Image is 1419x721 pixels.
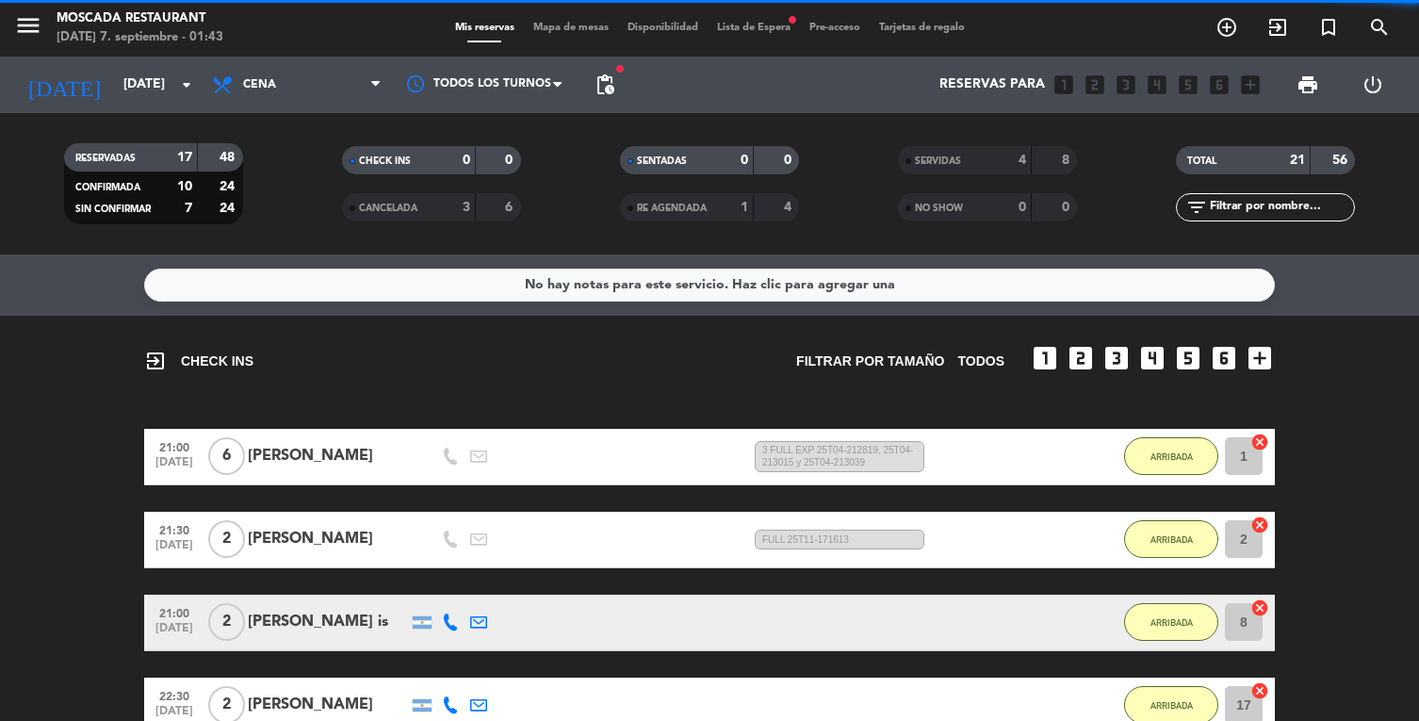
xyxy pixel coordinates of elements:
[75,154,136,163] span: RESERVADAS
[1250,516,1269,534] i: cancel
[1150,451,1193,462] span: ARRIBADA
[755,441,924,473] span: 3 FULL EXP 25T04-212819, 25T04-213015 y 25T04-213039
[1209,343,1239,373] i: looks_6
[57,9,223,28] div: Moscada Restaurant
[220,202,238,215] strong: 24
[1019,201,1026,214] strong: 0
[1124,437,1218,475] button: ARRIBADA
[151,518,198,540] span: 21:30
[1150,700,1193,711] span: ARRIBADA
[755,530,924,549] span: FULL 25T11-171613
[177,180,192,193] strong: 10
[220,151,238,164] strong: 48
[1207,73,1231,97] i: looks_6
[524,23,618,33] span: Mapa de mesas
[1362,74,1384,96] i: power_settings_new
[144,350,253,372] span: CHECK INS
[1150,617,1193,628] span: ARRIBADA
[1245,343,1275,373] i: add_box
[1062,201,1073,214] strong: 0
[248,693,408,717] div: [PERSON_NAME]
[248,527,408,551] div: [PERSON_NAME]
[1083,73,1107,97] i: looks_two
[151,435,198,457] span: 21:00
[1332,154,1351,167] strong: 56
[1124,520,1218,558] button: ARRIBADA
[800,23,870,33] span: Pre-acceso
[1066,343,1096,373] i: looks_two
[637,204,707,213] span: RE AGENDADA
[248,444,408,468] div: [PERSON_NAME]
[177,151,192,164] strong: 17
[1030,343,1060,373] i: looks_one
[787,14,798,25] span: fiber_manual_record
[57,28,223,47] div: [DATE] 7. septiembre - 01:43
[208,520,245,558] span: 2
[1290,154,1305,167] strong: 21
[915,204,963,213] span: NO SHOW
[208,603,245,641] span: 2
[463,154,470,167] strong: 0
[637,156,687,166] span: SENTADAS
[1297,74,1319,96] span: print
[14,64,114,106] i: [DATE]
[1238,73,1263,97] i: add_box
[614,63,626,74] span: fiber_manual_record
[505,154,516,167] strong: 0
[1341,57,1406,113] div: LOG OUT
[1019,154,1026,167] strong: 4
[1145,73,1169,97] i: looks_4
[1101,343,1132,373] i: looks_3
[144,350,167,372] i: exit_to_app
[151,456,198,478] span: [DATE]
[1266,16,1289,39] i: exit_to_app
[505,201,516,214] strong: 6
[594,74,616,96] span: pending_actions
[1250,598,1269,617] i: cancel
[1250,433,1269,451] i: cancel
[151,539,198,561] span: [DATE]
[1208,197,1354,218] input: Filtrar por nombre...
[446,23,524,33] span: Mis reservas
[1250,681,1269,700] i: cancel
[208,437,245,475] span: 6
[75,205,151,214] span: SIN CONFIRMAR
[220,180,238,193] strong: 24
[1176,73,1200,97] i: looks_5
[784,201,795,214] strong: 4
[1317,16,1340,39] i: turned_in_not
[915,156,961,166] span: SERVIDAS
[1173,343,1203,373] i: looks_5
[957,351,1004,372] span: TODOS
[75,183,140,192] span: CONFIRMADA
[1124,603,1218,641] button: ARRIBADA
[175,74,198,96] i: arrow_drop_down
[784,154,795,167] strong: 0
[1185,196,1208,219] i: filter_list
[708,23,800,33] span: Lista de Espera
[741,154,748,167] strong: 0
[1062,154,1073,167] strong: 8
[151,622,198,644] span: [DATE]
[618,23,708,33] span: Disponibilidad
[243,78,276,91] span: Cena
[1114,73,1138,97] i: looks_3
[248,610,408,634] div: [PERSON_NAME] is
[14,11,42,40] i: menu
[1187,156,1216,166] span: TOTAL
[1052,73,1076,97] i: looks_one
[151,684,198,706] span: 22:30
[14,11,42,46] button: menu
[796,351,944,372] span: Filtrar por tamaño
[151,601,198,623] span: 21:00
[359,204,417,213] span: CANCELADA
[1368,16,1391,39] i: search
[525,274,895,296] div: No hay notas para este servicio. Haz clic para agregar una
[1215,16,1238,39] i: add_circle_outline
[185,202,192,215] strong: 7
[870,23,974,33] span: Tarjetas de regalo
[939,77,1045,92] span: Reservas para
[741,201,748,214] strong: 1
[463,201,470,214] strong: 3
[359,156,411,166] span: CHECK INS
